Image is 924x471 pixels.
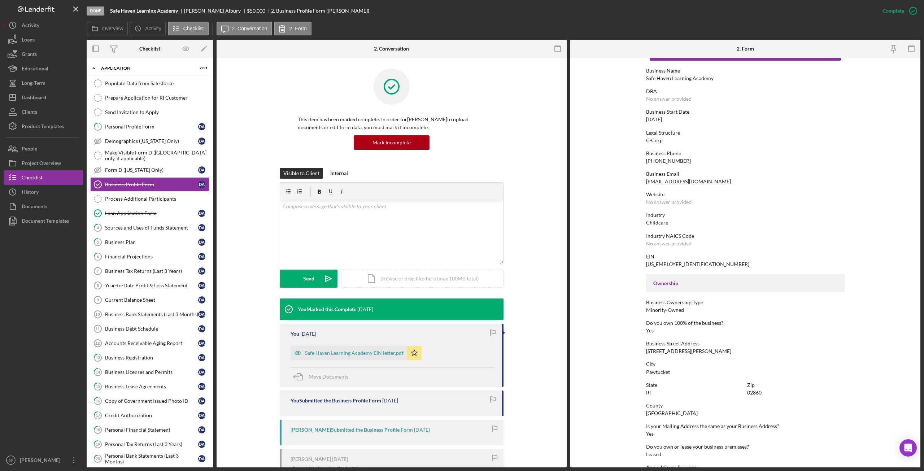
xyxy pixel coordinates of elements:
div: D A [198,267,205,275]
div: Populate Data from Salesforce [105,80,209,86]
tspan: 11 [95,327,100,331]
div: Personal Bank Statements (Last 3 Months) [105,453,198,465]
tspan: 9 [97,298,99,302]
a: 12Accounts Receivable Aging ReportDA [90,336,209,350]
div: D A [198,340,205,347]
div: Send [303,270,314,288]
p: This item has been marked complete. In order for [PERSON_NAME] to upload documents or edit form d... [298,115,485,132]
div: No answer provided [646,199,692,205]
div: [PERSON_NAME] [291,456,331,462]
div: Demographics ([US_STATE] Only) [105,138,198,144]
div: Minority-Owned [646,307,684,313]
button: Activity [130,22,166,35]
div: Make Visible Form D ([GEOGRAPHIC_DATA] only, if applicable) [105,150,209,161]
a: 17Credit AuthorizationDA [90,408,209,423]
tspan: 10 [95,312,100,317]
div: [GEOGRAPHIC_DATA] [646,410,698,416]
div: Industry NAICS Code [646,233,845,239]
div: Ownership [653,280,837,286]
div: Grants [22,47,37,63]
button: Grants [4,47,83,61]
div: Internal [330,168,348,179]
div: D A [198,123,205,130]
div: Complete [882,4,904,18]
div: D A [198,282,205,289]
div: C-Corp [646,138,663,143]
time: 2025-09-10 15:46 [382,398,398,404]
div: Safe Haven Learning Academy [646,75,714,81]
div: Yes [646,328,654,333]
time: 2025-07-08 04:33 [414,427,430,433]
tspan: 13 [96,355,100,360]
div: Activity [22,18,39,34]
div: Accounts Receivable Aging Report [105,340,198,346]
div: Industry [646,212,845,218]
a: Populate Data from Salesforce [90,76,209,91]
div: Business Lease Agreements [105,384,198,389]
div: Annual Gross Revenue [646,465,845,470]
div: D A [198,383,205,390]
div: Prepare Application for RI Customer [105,95,209,101]
a: 9Current Balance SheetDA [90,293,209,307]
div: Business Email [646,171,845,177]
div: D A [198,412,205,419]
button: Checklist [168,22,209,35]
div: No answer provided [646,96,692,102]
div: D A [198,253,205,260]
div: Clients [22,105,37,121]
div: Do you own or lease your business premisses? [646,444,845,450]
div: D A [198,181,205,188]
div: Safe Haven Learning Academy EIN letter.pdf [305,350,404,356]
a: 6Financial ProjectionsDA [90,249,209,264]
tspan: 20 [96,456,100,461]
div: [PERSON_NAME] Submitted the Business Profile Form [291,427,413,433]
div: Send Invitation to Apply [105,109,209,115]
tspan: 15 [96,384,100,389]
button: Visible to Client [280,168,323,179]
time: 2025-09-10 18:03 [357,306,373,312]
div: [DATE] [646,117,662,122]
button: Move Documents [291,368,356,386]
a: Activity [4,18,83,32]
div: Business Registration [105,355,198,361]
a: 18Personal Financial StatementDA [90,423,209,437]
div: $50,000 [247,8,265,14]
div: D A [198,239,205,246]
div: Website [646,192,845,197]
div: Educational [22,61,48,78]
label: 2. Conversation [232,26,267,31]
div: County [646,403,845,409]
div: D A [198,224,205,231]
button: People [4,141,83,156]
div: Business Name [646,68,845,74]
a: Checklist [4,170,83,185]
tspan: 18 [96,427,100,432]
div: Documents [22,199,47,215]
button: Educational [4,61,83,76]
label: Overview [102,26,123,31]
a: 13Business RegistrationDA [90,350,209,365]
a: 11Business Debt ScheduleDA [90,322,209,336]
button: Document Templates [4,214,83,228]
tspan: 7 [97,269,99,273]
button: Clients [4,105,83,119]
div: DBA [646,88,845,94]
div: D A [198,166,205,174]
div: RI [646,390,651,396]
div: Loans [22,32,35,49]
button: Documents [4,199,83,214]
div: D A [198,210,205,217]
text: SP [9,458,13,462]
div: [EMAIL_ADDRESS][DOMAIN_NAME] [646,179,731,184]
div: City [646,361,845,367]
button: Project Overview [4,156,83,170]
div: 2 / 31 [195,66,208,70]
div: Project Overview [22,156,61,172]
b: Safe Haven Learning Academy [110,8,178,14]
tspan: 4 [97,225,99,230]
div: Business Start Date [646,109,845,115]
a: Product Templates [4,119,83,134]
div: Current Balance Sheet [105,297,198,303]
